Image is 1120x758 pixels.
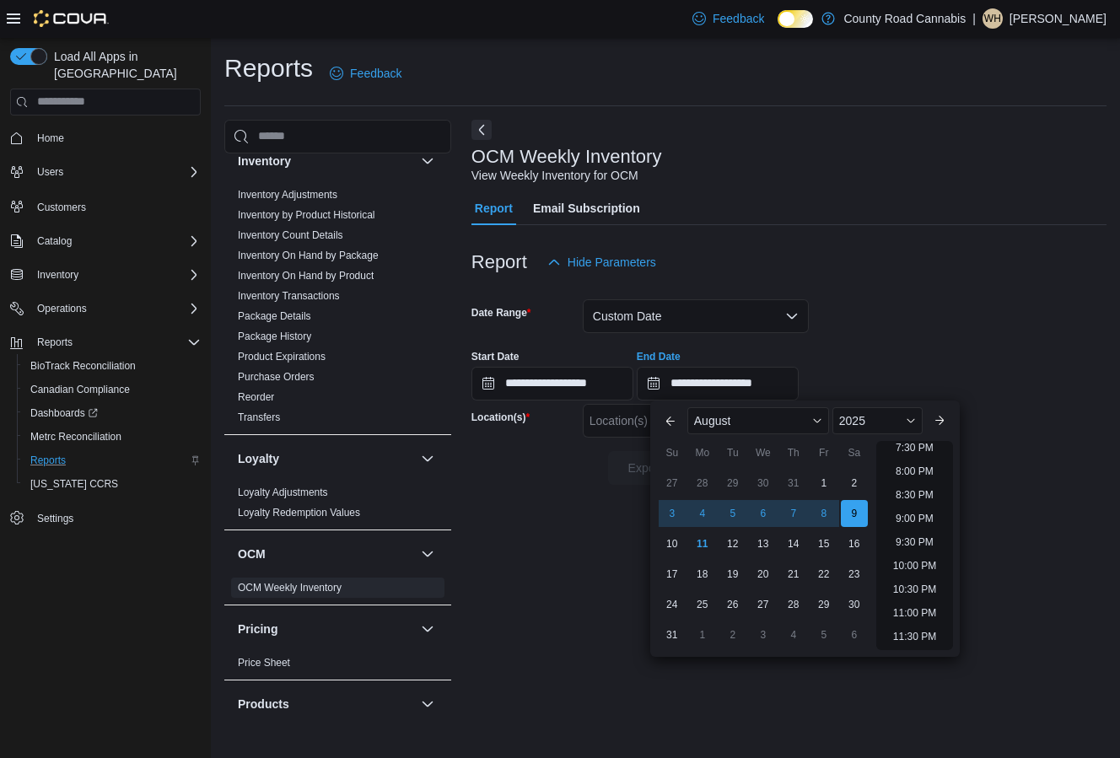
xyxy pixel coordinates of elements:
[238,486,328,499] span: Loyalty Adjustments
[17,354,207,378] button: BioTrack Reconciliation
[984,8,1001,29] span: WH
[778,10,813,28] input: Dark Mode
[983,8,1003,29] div: Wei Hu
[719,621,746,648] div: day-2
[750,439,777,466] div: We
[238,153,291,169] h3: Inventory
[841,439,868,466] div: Sa
[471,147,662,167] h3: OCM Weekly Inventory
[780,530,807,557] div: day-14
[659,561,686,588] div: day-17
[841,500,868,527] div: day-9
[810,561,837,588] div: day-22
[839,414,865,427] span: 2025
[810,439,837,466] div: Fr
[719,500,746,527] div: day-5
[17,449,207,472] button: Reports
[238,506,360,519] span: Loyalty Redemption Values
[238,621,414,637] button: Pricing
[972,8,976,29] p: |
[780,439,807,466] div: Th
[238,289,340,303] span: Inventory Transactions
[886,579,943,599] li: 10:30 PM
[37,165,63,179] span: Users
[238,656,290,669] span: Price Sheet
[238,309,311,323] span: Package Details
[238,270,374,282] a: Inventory On Hand by Product
[30,298,94,319] button: Operations
[24,474,125,494] a: [US_STATE] CCRS
[238,696,289,712] h3: Products
[780,591,807,618] div: day-28
[832,407,923,434] div: Button. Open the year selector. 2025 is currently selected.
[238,229,343,241] a: Inventory Count Details
[686,2,771,35] a: Feedback
[889,532,940,552] li: 9:30 PM
[238,290,340,302] a: Inventory Transactions
[3,160,207,184] button: Users
[843,8,966,29] p: County Road Cannabis
[238,351,326,363] a: Product Expirations
[750,561,777,588] div: day-20
[24,379,137,400] a: Canadian Compliance
[618,451,692,485] span: Export
[659,621,686,648] div: day-31
[533,191,640,225] span: Email Subscription
[30,197,93,218] a: Customers
[30,508,80,529] a: Settings
[238,269,374,282] span: Inventory On Hand by Product
[637,367,799,401] input: Press the down key to enter a popover containing a calendar. Press the escape key to close the po...
[224,51,313,85] h1: Reports
[3,506,207,530] button: Settings
[719,591,746,618] div: day-26
[37,336,73,349] span: Reports
[30,128,71,148] a: Home
[471,120,492,140] button: Next
[238,249,379,262] span: Inventory On Hand by Package
[238,153,414,169] button: Inventory
[780,470,807,497] div: day-31
[30,196,201,217] span: Customers
[238,546,266,562] h3: OCM
[238,331,311,342] a: Package History
[238,330,311,343] span: Package History
[3,297,207,320] button: Operations
[689,561,716,588] div: day-18
[17,425,207,449] button: Metrc Reconciliation
[34,10,109,27] img: Cova
[238,621,277,637] h3: Pricing
[238,546,414,562] button: OCM
[30,332,201,352] span: Reports
[224,185,451,434] div: Inventory
[30,231,78,251] button: Catalog
[471,367,633,401] input: Press the down key to open a popover containing a calendar.
[17,401,207,425] a: Dashboards
[37,132,64,145] span: Home
[1010,8,1107,29] p: [PERSON_NAME]
[30,265,201,285] span: Inventory
[30,231,201,251] span: Catalog
[17,378,207,401] button: Canadian Compliance
[37,268,78,282] span: Inventory
[659,530,686,557] div: day-10
[24,403,105,423] a: Dashboards
[719,439,746,466] div: Tu
[3,263,207,287] button: Inventory
[238,228,343,242] span: Inventory Count Details
[750,591,777,618] div: day-27
[417,449,438,469] button: Loyalty
[323,56,408,90] a: Feedback
[238,188,337,202] span: Inventory Adjustments
[30,430,121,444] span: Metrc Reconciliation
[841,530,868,557] div: day-16
[37,234,72,248] span: Catalog
[886,556,943,576] li: 10:00 PM
[689,439,716,466] div: Mo
[24,427,128,447] a: Metrc Reconciliation
[3,331,207,354] button: Reports
[719,530,746,557] div: day-12
[30,162,70,182] button: Users
[238,581,342,594] span: OCM Weekly Inventory
[841,561,868,588] div: day-23
[417,694,438,714] button: Products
